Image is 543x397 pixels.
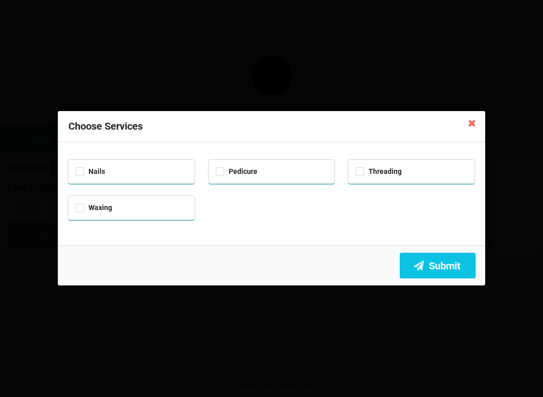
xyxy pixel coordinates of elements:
[75,204,112,212] label: Waxing
[58,111,485,142] div: Choose Services
[400,253,476,278] button: Submit
[355,167,402,176] label: Threading
[216,167,257,176] label: Pedicure
[75,167,105,176] label: Nails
